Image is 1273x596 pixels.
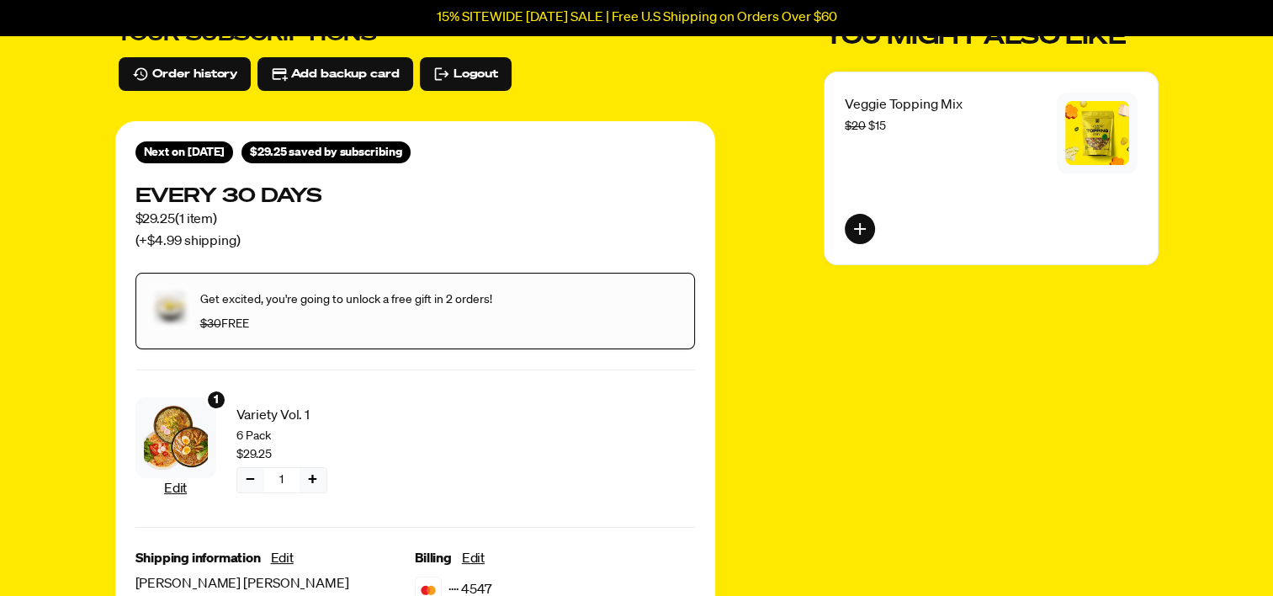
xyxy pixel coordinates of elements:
[291,65,400,83] span: Add backup card
[845,120,866,132] s: $20
[236,445,272,464] span: $29.25
[152,65,238,83] span: Order history
[135,231,322,253] span: (+$4.99 shipping)
[135,184,695,253] div: Subscription for 1 item with cost $29.25. Renews Every 30 days
[164,478,187,500] button: Edit
[454,65,498,83] span: Logout
[845,120,886,132] span: $15
[462,548,485,570] button: Edit
[250,143,402,162] span: $29.25 saved by subscribing
[420,57,512,91] button: Logout
[257,57,413,91] button: Add backup card
[236,427,403,445] span: 6 Pack
[135,573,416,595] span: [PERSON_NAME] [PERSON_NAME]
[271,548,294,570] button: Edit
[437,10,837,25] p: 15% SITEWIDE [DATE] SALE | Free U.S Shipping on Orders Over $60
[845,98,962,112] span: Veggie Topping Mix
[200,294,492,330] span: Get excited, you're going to unlock a free gift in 2 orders! FREE
[824,23,1126,51] h2: You might also want to add a one time order to your subscription.
[119,57,252,91] button: Order history
[300,468,326,492] button: Increase quantity
[236,405,403,427] span: Variety Vol. 1
[135,548,261,570] span: Shipping information
[214,391,219,409] span: 1
[188,146,225,158] span: Sep 4, 2025 (America/New_York)
[135,184,322,209] h3: Every 30 days
[1065,101,1129,165] img: Veggie Topping Mix
[206,390,226,410] div: 1 units of item: Variety Vol. 1
[144,406,208,470] img: Variety Vol. 1
[237,468,264,492] button: Decrease quantity
[279,471,284,489] span: 1
[135,141,234,163] div: Shipment 2025-09-04T04:00:00+00:00
[200,318,221,330] s: $30
[415,548,452,570] span: Billing
[144,146,225,158] span: Next on
[135,391,403,507] div: Subscription product: Variety Vol. 1
[135,209,322,231] span: $29.25 ( 1 item )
